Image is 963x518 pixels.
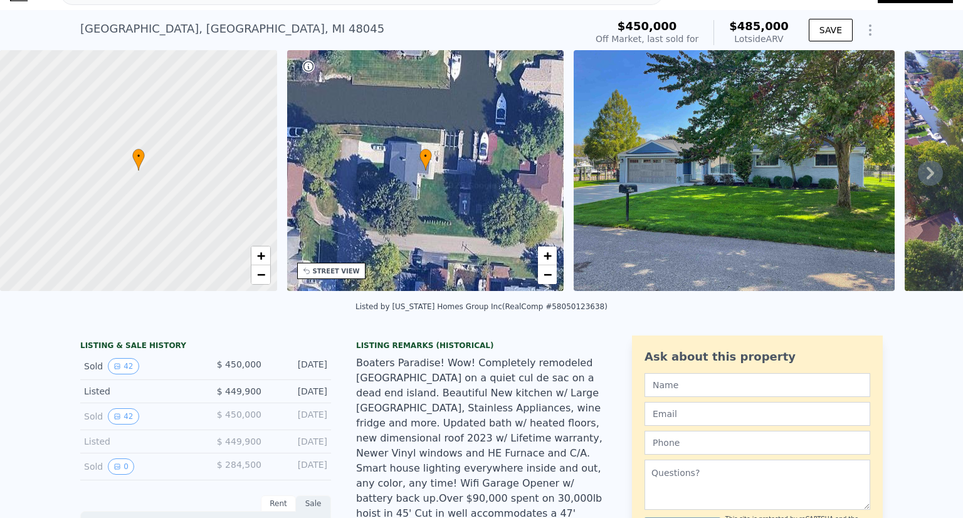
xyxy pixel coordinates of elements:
[271,408,327,425] div: [DATE]
[538,265,557,284] a: Zoom out
[645,373,870,397] input: Name
[108,358,139,374] button: View historical data
[108,408,139,425] button: View historical data
[574,50,895,291] img: Sale: 140018682 Parcel: 54664553
[596,33,698,45] div: Off Market, last sold for
[251,265,270,284] a: Zoom out
[271,458,327,475] div: [DATE]
[108,458,134,475] button: View historical data
[645,431,870,455] input: Phone
[261,495,296,512] div: Rent
[809,19,853,41] button: SAVE
[419,151,432,162] span: •
[256,248,265,263] span: +
[251,246,270,265] a: Zoom in
[356,341,607,351] div: Listing Remarks (Historical)
[132,149,145,171] div: •
[217,386,261,396] span: $ 449,900
[271,435,327,448] div: [DATE]
[217,359,261,369] span: $ 450,000
[618,19,677,33] span: $450,000
[217,410,261,420] span: $ 450,000
[729,19,789,33] span: $485,000
[296,495,331,512] div: Sale
[132,151,145,162] span: •
[419,149,432,171] div: •
[645,402,870,426] input: Email
[858,18,883,43] button: Show Options
[271,385,327,398] div: [DATE]
[313,267,360,276] div: STREET VIEW
[84,358,196,374] div: Sold
[544,248,552,263] span: +
[217,436,261,447] span: $ 449,900
[256,267,265,282] span: −
[217,460,261,470] span: $ 284,500
[355,302,608,311] div: Listed by [US_STATE] Homes Group Inc (RealComp #58050123638)
[271,358,327,374] div: [DATE]
[84,458,196,475] div: Sold
[84,385,196,398] div: Listed
[84,408,196,425] div: Sold
[80,341,331,353] div: LISTING & SALE HISTORY
[538,246,557,265] a: Zoom in
[729,33,789,45] div: Lotside ARV
[84,435,196,448] div: Listed
[80,20,384,38] div: [GEOGRAPHIC_DATA] , [GEOGRAPHIC_DATA] , MI 48045
[645,348,870,366] div: Ask about this property
[544,267,552,282] span: −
